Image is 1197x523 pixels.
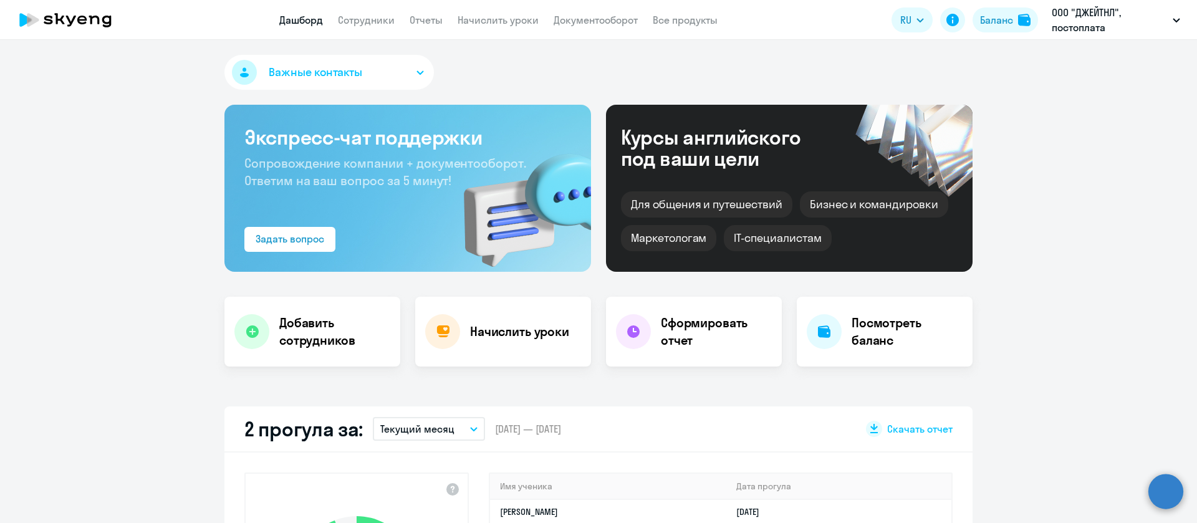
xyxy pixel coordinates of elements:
[724,225,831,251] div: IT-специалистам
[892,7,933,32] button: RU
[224,55,434,90] button: Важные контакты
[621,225,716,251] div: Маркетологам
[1046,5,1186,35] button: ООО "ДЖЕЙТНЛ", постоплата
[458,14,539,26] a: Начислить уроки
[726,474,951,499] th: Дата прогула
[800,191,948,218] div: Бизнес и командировки
[244,155,526,188] span: Сопровождение компании + документооборот. Ответим на ваш вопрос за 5 минут!
[279,314,390,349] h4: Добавить сотрудников
[661,314,772,349] h4: Сформировать отчет
[852,314,963,349] h4: Посмотреть баланс
[500,506,558,517] a: [PERSON_NAME]
[900,12,911,27] span: RU
[244,227,335,252] button: Задать вопрос
[736,506,769,517] a: [DATE]
[621,191,792,218] div: Для общения и путешествий
[244,125,571,150] h3: Экспресс-чат поддержки
[279,14,323,26] a: Дашборд
[1052,5,1168,35] p: ООО "ДЖЕЙТНЛ", постоплата
[887,422,953,436] span: Скачать отчет
[410,14,443,26] a: Отчеты
[980,12,1013,27] div: Баланс
[446,132,591,272] img: bg-img
[973,7,1038,32] button: Балансbalance
[338,14,395,26] a: Сотрудники
[256,231,324,246] div: Задать вопрос
[380,421,454,436] p: Текущий месяц
[373,417,485,441] button: Текущий месяц
[554,14,638,26] a: Документооборот
[269,64,362,80] span: Важные контакты
[621,127,834,169] div: Курсы английского под ваши цели
[653,14,718,26] a: Все продукты
[244,416,363,441] h2: 2 прогула за:
[495,422,561,436] span: [DATE] — [DATE]
[1018,14,1031,26] img: balance
[470,323,569,340] h4: Начислить уроки
[490,474,726,499] th: Имя ученика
